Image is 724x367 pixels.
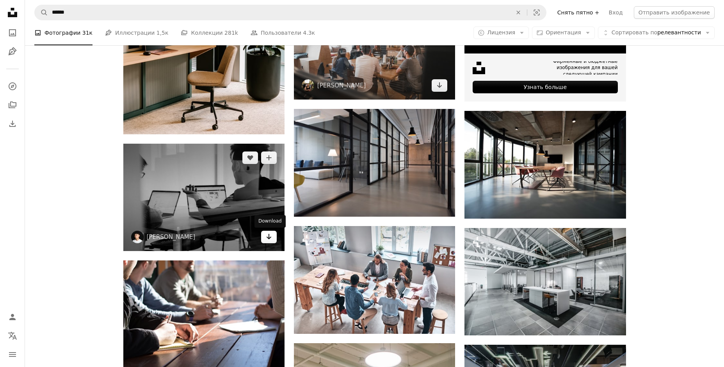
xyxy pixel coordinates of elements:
ya-tr-span: Пользователи [261,29,301,37]
button: Сортировать порелевантности [598,27,715,39]
img: фотография обеденного стола и стульев в комнате [464,111,626,219]
a: Скачать [261,231,277,243]
button: Меню [5,347,20,362]
a: Взгляд сверху на то, как современная молодёжь обсуждает рабочие вопросы в офисе [294,276,455,283]
ya-tr-span: Вход [609,9,623,16]
a: Исследовать [5,78,20,94]
button: Очистить [510,5,527,20]
img: Взгляд сверху на то, как современная молодёжь обсуждает рабочие вопросы в офисе [294,226,455,334]
a: люди, сидящие на стуле [294,51,455,58]
a: коридор между стеклянными дверями [294,159,455,166]
a: История загрузок [5,116,20,132]
a: [PERSON_NAME] [147,233,196,241]
div: Download [254,215,286,228]
button: Добавить в коллекцию [261,151,277,164]
ya-tr-span: Отправить изображение [639,9,710,16]
a: Главная страница — Unplash [5,5,20,22]
a: Пользователи 4.3к [251,20,315,45]
ya-tr-span: 4.3к [303,30,315,36]
button: Визуальный поиск [527,5,546,20]
img: Зайдите в профиль charlesdeluvio [131,231,144,243]
button: Лицензия [473,27,529,39]
a: Вход [604,6,628,19]
ya-tr-span: релевантности [657,29,701,36]
ya-tr-span: Лицензия [487,29,515,36]
a: большое офисное помещение [464,278,626,285]
img: коридор между стеклянными дверями [294,109,455,217]
img: большое офисное помещение [464,228,626,335]
a: Скачать [432,79,447,92]
a: Войдите в систему / Зарегистрируйтесь [5,309,20,325]
button: Язык [5,328,20,344]
a: Снять пятно + [553,6,604,19]
ya-tr-span: 1,5к [157,30,169,36]
a: мужчина, использующий MacBook [123,194,285,201]
a: Иллюстрации [5,44,20,59]
a: [PERSON_NAME] [317,82,366,89]
ya-tr-span: [PERSON_NAME] [147,233,196,241]
img: мужчина, использующий MacBook [123,144,285,251]
ya-tr-span: Сортировать по [612,29,657,36]
img: люди, сидящие на стуле [294,9,455,100]
a: Иллюстрации 1,5к [105,20,168,45]
a: Фото [5,25,20,41]
ya-tr-span: Ориентация [546,29,581,36]
ya-tr-span: Иллюстрации [115,29,155,37]
ya-tr-span: Снять пятно + [557,9,599,16]
a: Коллекции [5,97,20,113]
img: Зайдите в профиль Редда Франциско [302,79,314,92]
ya-tr-span: 281k [224,30,238,36]
button: Поиск Unsplash [35,5,48,20]
a: фотография обеденного стола и стульев в комнате [464,161,626,168]
img: file-1631678316303-ed18b8b5cb9cimage [473,62,485,74]
button: Ориентация [532,27,595,39]
a: люди сидят на стуле перед столом и держат в руках ручки в дневное время [123,310,285,317]
ya-tr-span: Коллекции [191,29,222,37]
ya-tr-span: Узнать больше [524,84,567,90]
ya-tr-span: Фирменные и бюджетные изображения для вашей следующей кампании [553,59,618,77]
button: Отправить изображение [634,6,715,19]
form: Поиск визуальных элементов по всему сайту [34,5,546,20]
a: Коллекции 281k [181,20,238,45]
button: Нравится [242,151,258,164]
